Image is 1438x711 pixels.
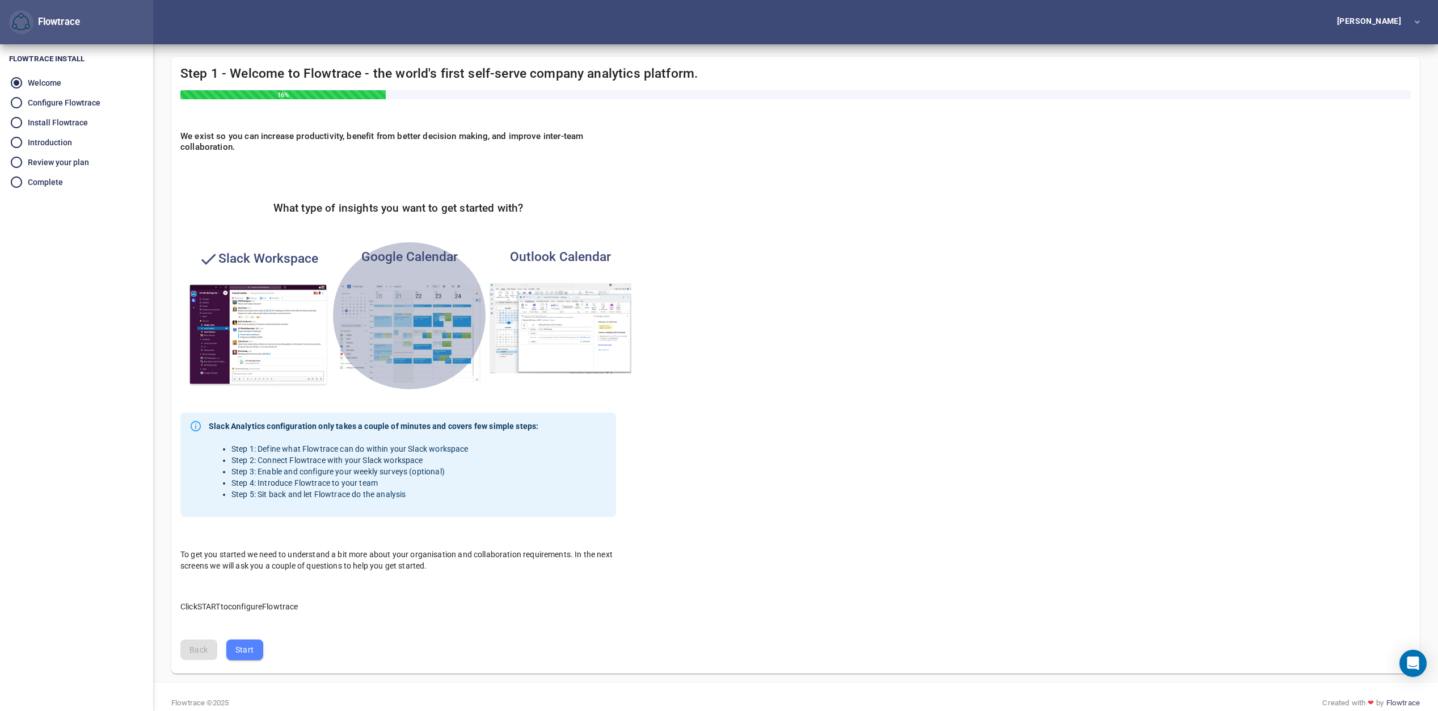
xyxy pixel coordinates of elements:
[235,643,254,657] span: Start
[209,420,538,432] strong: Slack Analytics configuration only takes a couple of minutes and covers few simple steps:
[1337,17,1406,25] div: [PERSON_NAME]
[180,66,1411,99] h4: Step 1 - Welcome to Flowtrace - the world's first self-serve company analytics platform.
[231,443,538,455] li: Step 1: Define what Flowtrace can do within your Slack workspace
[33,15,80,29] div: Flowtrace
[226,640,263,660] button: Start
[12,13,30,31] img: Flowtrace
[171,697,229,708] span: Flowtrace © 2025
[180,90,386,99] div: 16%
[339,283,480,382] img: Google Calendar analytics
[1399,650,1427,677] div: Open Intercom Messenger
[339,249,480,264] h4: Google Calendar
[1376,697,1384,708] span: by
[231,477,538,489] li: Step 4: Introduce Flowtrace to your team
[9,10,33,35] button: Flowtrace
[180,242,336,394] button: Slack WorkspaceSlack Workspace analytics
[171,540,625,580] div: To get you started we need to understand a bit more about your organisation and collaboration req...
[231,466,538,477] li: Step 3: Enable and configure your weekly surveys (optional)
[332,242,487,389] button: Google CalendarGoogle Calendar analytics
[180,131,616,152] h6: We exist so you can increase productivity, benefit from better decision making, and improve inter...
[1386,697,1420,708] a: Flowtrace
[1322,697,1420,708] div: Created with
[9,10,80,35] div: Flowtrace
[490,283,631,374] img: Outlook Calendar analytics
[483,242,638,381] button: Outlook CalendarOutlook Calendar analytics
[1365,697,1376,708] span: ❤
[231,455,538,466] li: Step 2: Connect Flowtrace with your Slack workspace
[490,249,631,264] h4: Outlook Calendar
[180,590,616,612] p: Click START to configure Flowtrace
[273,202,524,215] h5: What type of insights you want to get started with?
[187,283,329,388] img: Slack Workspace analytics
[187,249,329,269] h4: Slack Workspace
[1319,12,1429,33] button: [PERSON_NAME]
[231,489,538,500] li: Step 5: Sit back and let Flowtrace do the analysis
